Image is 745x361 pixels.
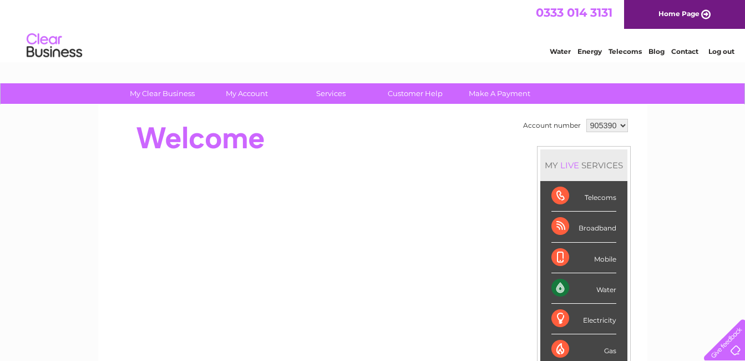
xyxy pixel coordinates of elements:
[551,243,616,273] div: Mobile
[708,47,734,56] a: Log out
[551,273,616,304] div: Water
[671,47,698,56] a: Contact
[558,160,581,171] div: LIVE
[551,304,616,334] div: Electricity
[26,29,83,63] img: logo.png
[551,212,616,242] div: Broadband
[550,47,571,56] a: Water
[111,6,635,54] div: Clear Business is a trading name of Verastar Limited (registered in [GEOGRAPHIC_DATA] No. 3667643...
[201,83,292,104] a: My Account
[551,181,616,212] div: Telecoms
[285,83,377,104] a: Services
[369,83,461,104] a: Customer Help
[520,116,584,135] td: Account number
[116,83,208,104] a: My Clear Business
[577,47,602,56] a: Energy
[540,149,627,181] div: MY SERVICES
[454,83,545,104] a: Make A Payment
[609,47,642,56] a: Telecoms
[536,6,612,19] a: 0333 014 3131
[648,47,665,56] a: Blog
